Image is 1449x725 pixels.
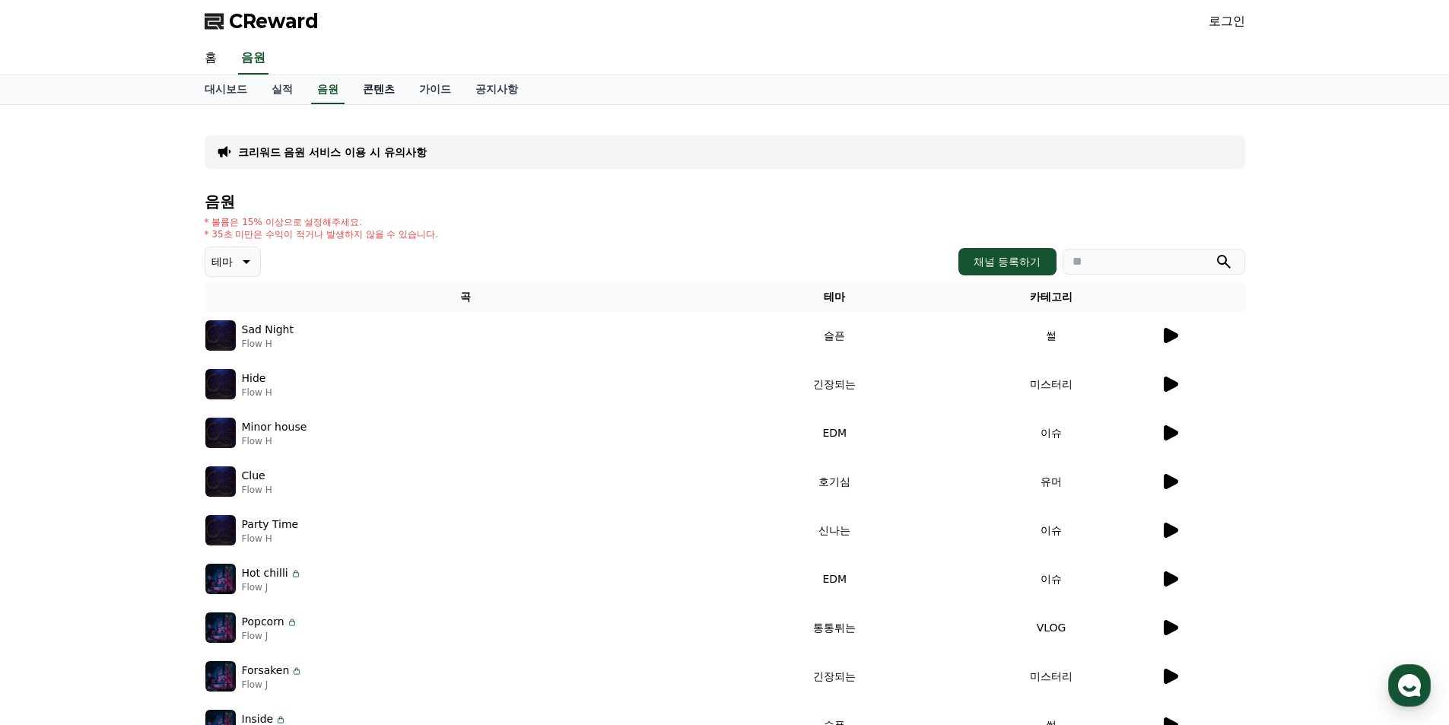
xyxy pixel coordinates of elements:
img: music [205,418,236,448]
td: 이슈 [943,555,1160,603]
p: Flow J [242,581,302,593]
th: 테마 [726,283,943,311]
a: 설정 [196,482,292,520]
p: Popcorn [242,614,284,630]
p: Flow J [242,630,298,642]
td: 유머 [943,457,1160,506]
h4: 음원 [205,193,1245,210]
td: 슬픈 [726,311,943,360]
a: 홈 [5,482,100,520]
button: 테마 [205,246,261,277]
td: 미스터리 [943,360,1160,409]
a: 공지사항 [463,75,530,104]
p: Flow H [242,386,272,399]
p: Flow H [242,435,307,447]
img: music [205,612,236,643]
p: Party Time [242,517,299,533]
td: 이슈 [943,506,1160,555]
p: * 볼륨은 15% 이상으로 설정해주세요. [205,216,439,228]
img: music [205,369,236,399]
a: 대시보드 [192,75,259,104]
a: 콘텐츠 [351,75,407,104]
p: Forsaken [242,663,290,679]
img: music [205,320,236,351]
a: 로그인 [1209,12,1245,30]
td: 긴장되는 [726,652,943,701]
td: VLOG [943,603,1160,652]
button: 채널 등록하기 [958,248,1056,275]
img: music [205,466,236,497]
a: 크리워드 음원 서비스 이용 시 유의사항 [238,145,427,160]
p: Clue [242,468,265,484]
span: 홈 [48,505,57,517]
img: music [205,564,236,594]
img: music [205,661,236,692]
p: Flow H [242,338,294,350]
td: 긴장되는 [726,360,943,409]
span: 설정 [235,505,253,517]
p: Flow J [242,679,303,691]
td: 이슈 [943,409,1160,457]
p: Flow H [242,484,272,496]
a: 음원 [238,43,269,75]
p: Hot chilli [242,565,288,581]
th: 카테고리 [943,283,1160,311]
td: 썰 [943,311,1160,360]
td: 호기심 [726,457,943,506]
td: 미스터리 [943,652,1160,701]
p: 테마 [211,251,233,272]
p: Hide [242,370,266,386]
a: 음원 [311,75,345,104]
a: CReward [205,9,319,33]
p: Sad Night [242,322,294,338]
a: 홈 [192,43,229,75]
td: EDM [726,555,943,603]
p: Flow H [242,533,299,545]
td: EDM [726,409,943,457]
p: * 35초 미만은 수익이 적거나 발생하지 않을 수 있습니다. [205,228,439,240]
td: 신나는 [726,506,943,555]
p: Minor house [242,419,307,435]
a: 실적 [259,75,305,104]
span: CReward [229,9,319,33]
td: 통통튀는 [726,603,943,652]
a: 대화 [100,482,196,520]
img: music [205,515,236,545]
a: 가이드 [407,75,463,104]
span: 대화 [139,506,157,518]
th: 곡 [205,283,726,311]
